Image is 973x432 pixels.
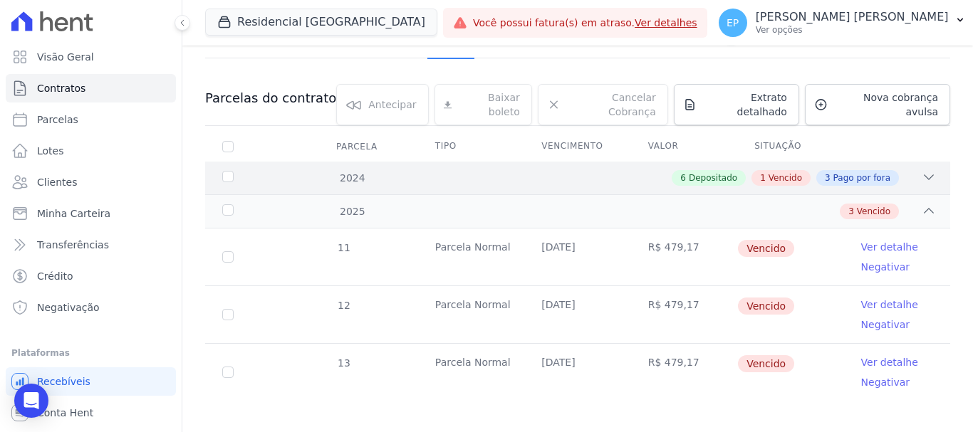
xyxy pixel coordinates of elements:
a: Ver detalhes [635,17,697,28]
div: Open Intercom Messenger [14,384,48,418]
span: Negativação [37,300,100,315]
input: default [222,367,234,378]
td: R$ 479,17 [631,286,737,343]
a: Recebíveis [6,367,176,396]
td: [DATE] [524,344,630,401]
a: Negativar [861,376,910,388]
td: Parcela Normal [418,344,524,401]
a: Negativar [861,319,910,330]
a: Negativação [6,293,176,322]
span: Nova cobrança avulsa [833,90,938,119]
a: Lotes [6,137,176,165]
span: EP [727,18,739,28]
td: [DATE] [524,228,630,285]
span: Crédito [37,269,73,283]
span: 1 [760,172,766,184]
p: Ver opções [756,24,949,36]
span: Depositado [689,172,737,184]
th: Vencimento [524,132,630,162]
a: Minha Carteira [6,199,176,228]
th: Situação [737,132,843,162]
td: R$ 479,17 [631,344,737,401]
a: Visão Geral [6,43,176,71]
input: default [222,251,234,263]
span: 12 [336,300,350,311]
span: Você possui fatura(s) em atraso. [473,16,697,31]
span: Clientes [37,175,77,189]
span: 3 [825,172,831,184]
a: Ver detalhe [861,355,918,369]
a: Parcelas [6,105,176,134]
span: Vencido [738,240,794,257]
span: Vencido [738,297,794,315]
span: Recebíveis [37,374,90,389]
span: Conta Hent [37,406,93,420]
span: Pago por fora [833,172,890,184]
td: R$ 479,17 [631,228,737,285]
a: Transferências [6,231,176,259]
span: Extrato detalhado [702,90,787,119]
a: Clientes [6,168,176,196]
span: 6 [680,172,686,184]
span: Parcelas [37,112,78,127]
span: Contratos [37,81,85,95]
h3: Parcelas do contrato [205,90,336,107]
a: Contratos [6,74,176,102]
a: Ver detalhe [861,297,918,312]
a: Ver detalhe [861,240,918,254]
a: Crédito [6,262,176,290]
td: Parcela Normal [418,228,524,285]
input: default [222,309,234,320]
th: Tipo [418,132,524,162]
span: 11 [336,242,350,253]
a: Conta Hent [6,399,176,427]
a: Nova cobrança avulsa [805,84,950,125]
span: Visão Geral [37,50,94,64]
button: Residencial [GEOGRAPHIC_DATA] [205,9,437,36]
td: Parcela Normal [418,286,524,343]
div: Parcela [319,132,395,161]
th: Valor [631,132,737,162]
span: 13 [336,357,350,369]
span: Minha Carteira [37,206,110,221]
td: [DATE] [524,286,630,343]
span: Vencido [857,205,890,218]
a: Negativar [861,261,910,273]
span: Lotes [37,144,64,158]
span: Transferências [37,238,109,252]
span: 3 [848,205,854,218]
p: [PERSON_NAME] [PERSON_NAME] [756,10,949,24]
div: Plataformas [11,344,170,362]
span: Vencido [738,355,794,372]
span: Vencido [769,172,802,184]
a: Extrato detalhado [674,84,799,125]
